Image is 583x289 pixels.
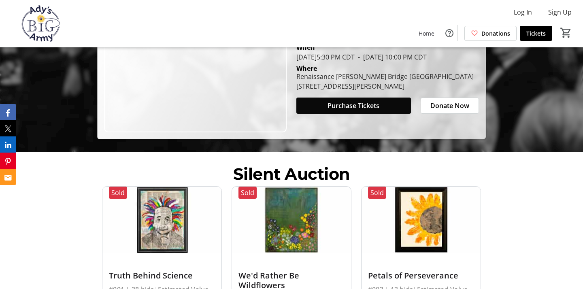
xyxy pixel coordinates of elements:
div: Sold [238,187,257,199]
span: Donations [481,29,510,38]
div: Sold [368,187,386,199]
div: Petals of Perseverance [368,271,474,280]
button: Help [441,25,457,41]
div: Silent Auction [233,162,350,186]
button: Donate Now [421,98,479,114]
img: We'd Rather Be Wildflowers [232,187,351,253]
img: Petals of Perseverance [362,187,481,253]
div: Where [296,65,317,72]
span: Home [419,29,434,38]
img: Truth Behind Science [102,187,221,253]
img: Campaign CTA Media Photo [104,30,287,132]
span: [DATE] 5:30 PM CDT [296,53,355,62]
button: Purchase Tickets [296,98,411,114]
a: Donations [464,26,517,41]
div: Truth Behind Science [109,271,215,280]
span: Purchase Tickets [328,101,379,110]
span: Donate Now [430,101,469,110]
button: Log In [507,6,538,19]
span: - [355,53,363,62]
div: Sold [109,187,127,199]
span: Sign Up [548,7,572,17]
button: Sign Up [542,6,578,19]
a: Home [412,26,441,41]
div: Renaissance [PERSON_NAME] Bridge [GEOGRAPHIC_DATA] [296,72,474,81]
a: Tickets [520,26,552,41]
div: [STREET_ADDRESS][PERSON_NAME] [296,81,474,91]
span: [DATE] 10:00 PM CDT [355,53,427,62]
div: When [296,42,315,52]
img: Ady's BiG Army's Logo [5,3,77,44]
span: Log In [514,7,532,17]
span: Tickets [526,29,546,38]
button: Cart [559,25,573,40]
